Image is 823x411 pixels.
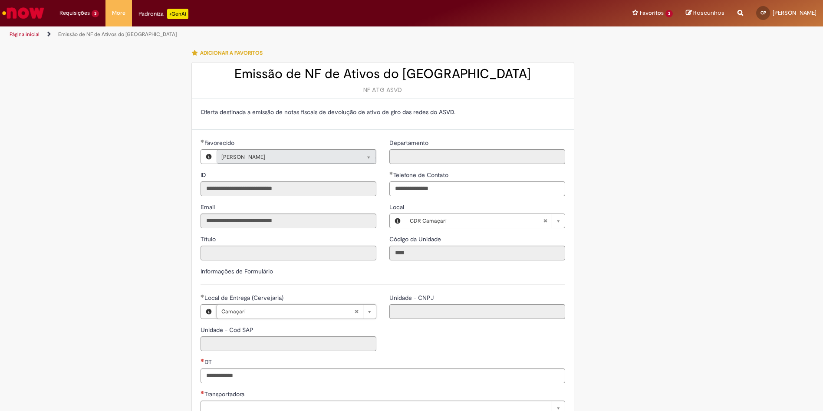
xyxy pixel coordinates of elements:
span: Requisições [59,9,90,17]
a: Página inicial [10,31,40,38]
h2: Emissão de NF de Ativos do [GEOGRAPHIC_DATA] [201,67,565,81]
button: Local, Visualizar este registro CDR Camaçari [390,214,405,228]
p: +GenAi [167,9,188,19]
label: Somente leitura - Código da Unidade [389,235,443,243]
div: Padroniza [138,9,188,19]
input: Título [201,246,376,260]
span: Somente leitura - DT [204,358,214,366]
label: Somente leitura - Unidade - CNPJ [389,293,435,302]
input: Telefone de Contato [389,181,565,196]
span: Obrigatório Preenchido [201,294,204,298]
span: Adicionar a Favoritos [200,49,263,56]
ul: Trilhas de página [7,26,542,43]
label: Somente leitura - Departamento [389,138,430,147]
span: Necessários [201,391,204,394]
span: Obrigatório Preenchido [389,171,393,175]
span: More [112,9,125,17]
span: Camaçari [221,305,354,319]
a: CDR CamaçariLimpar campo Local [405,214,565,228]
a: Rascunhos [686,9,724,17]
span: Necessários - Transportadora [204,390,246,398]
span: Somente leitura - Departamento [389,139,430,147]
span: CDR Camaçari [410,214,543,228]
span: Favoritos [640,9,664,17]
label: Somente leitura - Necessários - Favorecido [201,138,236,147]
input: Código da Unidade [389,246,565,260]
button: Adicionar a Favoritos [191,44,267,62]
span: Telefone de Contato [393,171,450,179]
button: Local de Entrega (Cervejaria), Visualizar este registro Camaçari [201,305,217,319]
input: Departamento [389,149,565,164]
span: Obrigatório Preenchido [201,139,204,143]
span: Local [389,203,406,211]
input: Email [201,214,376,228]
div: NF ATG ASVD [201,85,565,94]
span: Somente leitura - Unidade - Cod SAP [201,326,255,334]
a: CamaçariLimpar campo Local de Entrega (Cervejaria) [217,305,376,319]
input: Unidade - CNPJ [389,304,565,319]
span: [PERSON_NAME] [221,150,354,164]
abbr: Limpar campo Local de Entrega (Cervejaria) [350,305,363,319]
label: Informações de Formulário [201,267,273,275]
a: [PERSON_NAME]Limpar campo Favorecido [217,150,376,164]
abbr: Limpar campo Local [539,214,552,228]
span: 3 [665,10,673,17]
span: Somente leitura - Unidade - CNPJ [389,294,435,302]
span: [PERSON_NAME] [773,9,816,16]
label: Somente leitura - Título [201,235,217,243]
a: Emissão de NF de Ativos do [GEOGRAPHIC_DATA] [58,31,177,38]
p: Oferta destinada a emissão de notas fiscais de devolução de ativo de giro das redes do ASVD. [201,108,565,116]
label: Somente leitura - Unidade - Cod SAP [201,326,255,334]
span: Necessários - Local de Entrega (Cervejaria) [204,294,285,302]
label: Somente leitura - ID [201,171,208,179]
input: DT [201,368,565,383]
span: Rascunhos [693,9,724,17]
button: Favorecido, Visualizar este registro CARLOS PIGOZZO [201,150,217,164]
span: Necessários - Favorecido [204,139,236,147]
input: ID [201,181,376,196]
input: Unidade - Cod SAP [201,336,376,351]
span: 3 [92,10,99,17]
label: Somente leitura - Email [201,203,217,211]
span: CP [760,10,766,16]
span: Necessários [201,358,204,362]
img: ServiceNow [1,4,46,22]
